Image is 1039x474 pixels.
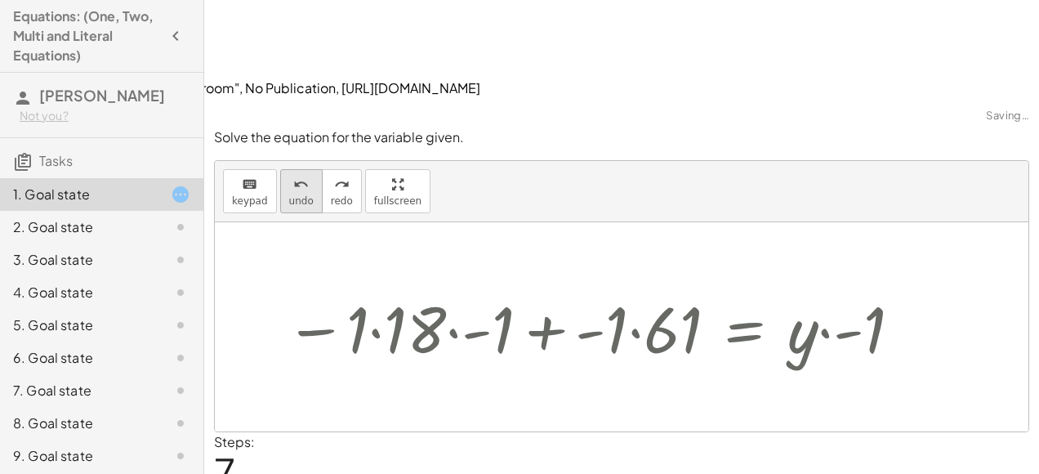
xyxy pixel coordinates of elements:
[39,152,73,169] span: Tasks
[13,283,145,302] div: 4. Goal state
[171,217,190,237] i: Task not started.
[13,217,145,237] div: 2. Goal state
[13,414,145,433] div: 8. Goal state
[13,381,145,400] div: 7. Goal state
[242,175,257,195] i: keyboard
[171,185,190,204] i: Task started.
[171,283,190,302] i: Task not started.
[289,195,314,207] span: undo
[20,108,190,124] div: Not you?
[280,169,323,213] button: undoundo
[365,169,430,213] button: fullscreen
[214,128,1029,147] p: Solve the equation for the variable given.
[171,315,190,335] i: Task not started.
[334,175,350,195] i: redo
[322,169,362,213] button: redoredo
[13,250,145,270] div: 3. Goal state
[171,348,190,368] i: Task not started.
[171,381,190,400] i: Task not started.
[986,108,1029,124] span: Saving…
[293,175,309,195] i: undo
[223,169,277,213] button: keyboardkeypad
[13,446,145,466] div: 9. Goal state
[171,414,190,433] i: Task not started.
[232,195,268,207] span: keypad
[171,250,190,270] i: Task not started.
[13,185,145,204] div: 1. Goal state
[374,195,421,207] span: fullscreen
[331,195,353,207] span: redo
[13,7,161,65] h4: Equations: (One, Two, Multi and Literal Equations)
[13,348,145,368] div: 6. Goal state
[39,86,165,105] span: [PERSON_NAME]
[214,433,255,450] label: Steps:
[13,315,145,335] div: 5. Goal state
[171,446,190,466] i: Task not started.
